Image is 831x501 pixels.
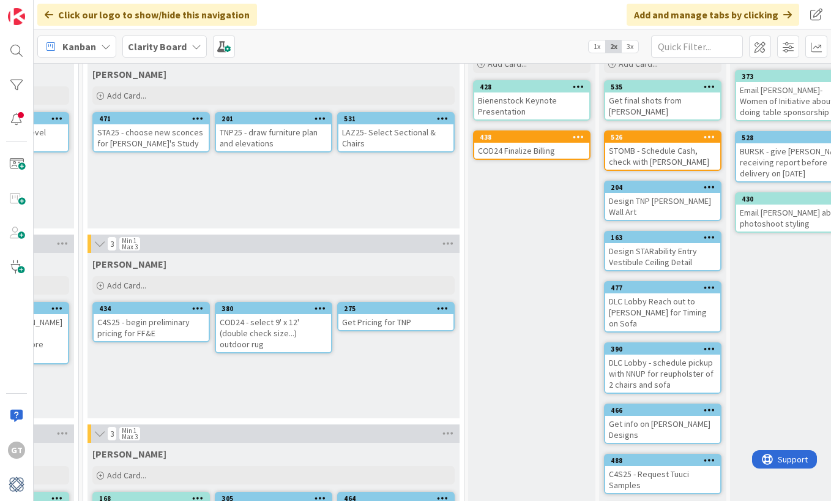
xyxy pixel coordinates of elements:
div: Get Pricing for TNP [338,314,453,330]
div: Max 3 [122,244,138,250]
span: 3 [107,426,117,441]
div: 535Get final shots from [PERSON_NAME] [605,81,720,119]
a: 204Design TNP [PERSON_NAME] Wall Art [604,181,721,221]
span: Add Card... [107,470,146,481]
img: Visit kanbanzone.com [8,8,25,25]
div: 204Design TNP [PERSON_NAME] Wall Art [605,182,720,220]
div: 163 [605,232,720,243]
div: 434 [99,304,209,313]
div: 428Bienenstock Keynote Presentation [474,81,589,119]
a: 531LAZ25- Select Sectional & Chairs [337,112,455,153]
div: Bienenstock Keynote Presentation [474,92,589,119]
span: Lisa T. [92,258,166,270]
div: DLC Lobby Reach out to [PERSON_NAME] for Timing on Sofa [605,293,720,331]
div: Get final shots from [PERSON_NAME] [605,92,720,119]
a: 471STA25 - choose new sconces for [PERSON_NAME]'s Study [92,112,210,153]
div: Click our logo to show/hide this navigation [37,4,257,26]
div: 466 [605,405,720,416]
div: STA25 - choose new sconces for [PERSON_NAME]'s Study [94,124,209,151]
div: Min 1 [122,428,136,434]
div: 434C4S25 - begin preliminary pricing for FF&E [94,303,209,341]
div: 535 [605,81,720,92]
span: 3x [622,40,638,53]
a: 535Get final shots from [PERSON_NAME] [604,80,721,121]
div: 535 [611,83,720,91]
span: Add Card... [107,90,146,101]
div: 275 [344,304,453,313]
div: 438 [474,132,589,143]
a: 434C4S25 - begin preliminary pricing for FF&E [92,302,210,342]
div: 201 [216,113,331,124]
div: 526 [611,133,720,141]
a: 380COD24 - select 9' x 12' (double check size...) outdoor rug [215,302,332,353]
div: Get info on [PERSON_NAME] Designs [605,416,720,443]
div: Add and manage tabs by clicking [627,4,799,26]
span: Add Card... [107,280,146,291]
div: COD24 Finalize Billing [474,143,589,159]
img: avatar [8,476,25,493]
div: 201TNP25 - draw furniture plan and elevations [216,113,331,151]
a: 526STOMB - Schedule Cash, check with [PERSON_NAME] [604,130,721,171]
div: DLC Lobby - schedule pickup with NNUP for reupholster of 2 chairs and sofa [605,355,720,393]
div: 477 [605,282,720,293]
a: 428Bienenstock Keynote Presentation [473,80,591,121]
div: C4S25 - Request Tuuci Samples [605,466,720,493]
div: COD24 - select 9' x 12' (double check size...) outdoor rug [216,314,331,352]
div: 466 [611,406,720,415]
div: 471 [99,115,209,123]
div: 428 [474,81,589,92]
div: 526 [605,132,720,143]
div: 526STOMB - Schedule Cash, check with [PERSON_NAME] [605,132,720,170]
a: 488C4S25 - Request Tuuci Samples [604,454,721,494]
a: 275Get Pricing for TNP [337,302,455,331]
div: 428 [480,83,589,91]
div: GT [8,442,25,459]
div: 531 [344,115,453,123]
a: 163Design STARability Entry Vestibule Ceiling Detail [604,231,721,271]
div: 438COD24 Finalize Billing [474,132,589,159]
div: Design TNP [PERSON_NAME] Wall Art [605,193,720,220]
a: 477DLC Lobby Reach out to [PERSON_NAME] for Timing on Sofa [604,281,721,333]
div: 275Get Pricing for TNP [338,303,453,330]
div: 488C4S25 - Request Tuuci Samples [605,455,720,493]
span: 3 [107,236,117,251]
div: 488 [605,455,720,466]
div: 201 [222,115,331,123]
div: 438 [480,133,589,141]
div: Design STARability Entry Vestibule Ceiling Detail [605,243,720,270]
div: 380COD24 - select 9' x 12' (double check size...) outdoor rug [216,303,331,352]
div: 471STA25 - choose new sconces for [PERSON_NAME]'s Study [94,113,209,151]
div: 466Get info on [PERSON_NAME] Designs [605,405,720,443]
div: 390 [611,345,720,353]
div: 531LAZ25- Select Sectional & Chairs [338,113,453,151]
div: 380 [216,303,331,314]
div: 163 [611,233,720,242]
span: Gina [92,68,166,80]
div: 477 [611,284,720,292]
div: LAZ25- Select Sectional & Chairs [338,124,453,151]
div: 471 [94,113,209,124]
a: 438COD24 Finalize Billing [473,130,591,160]
div: 163Design STARability Entry Vestibule Ceiling Detail [605,232,720,270]
div: 390DLC Lobby - schedule pickup with NNUP for reupholster of 2 chairs and sofa [605,344,720,393]
div: 434 [94,303,209,314]
span: Lisa K. [92,448,166,460]
a: 466Get info on [PERSON_NAME] Designs [604,404,721,444]
div: 390 [605,344,720,355]
div: C4S25 - begin preliminary pricing for FF&E [94,314,209,341]
input: Quick Filter... [651,36,743,58]
b: Clarity Board [128,40,187,53]
div: 477DLC Lobby Reach out to [PERSON_NAME] for Timing on Sofa [605,282,720,331]
a: 201TNP25 - draw furniture plan and elevations [215,112,332,153]
a: 390DLC Lobby - schedule pickup with NNUP for reupholster of 2 chairs and sofa [604,342,721,394]
div: STOMB - Schedule Cash, check with [PERSON_NAME] [605,143,720,170]
span: Support [26,2,56,17]
div: Min 1 [122,238,136,244]
span: Add Card... [488,58,527,69]
span: Kanban [62,39,96,54]
div: 531 [338,113,453,124]
div: Max 3 [122,434,138,440]
div: 488 [611,456,720,465]
div: 204 [605,182,720,193]
span: Add Card... [619,58,658,69]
